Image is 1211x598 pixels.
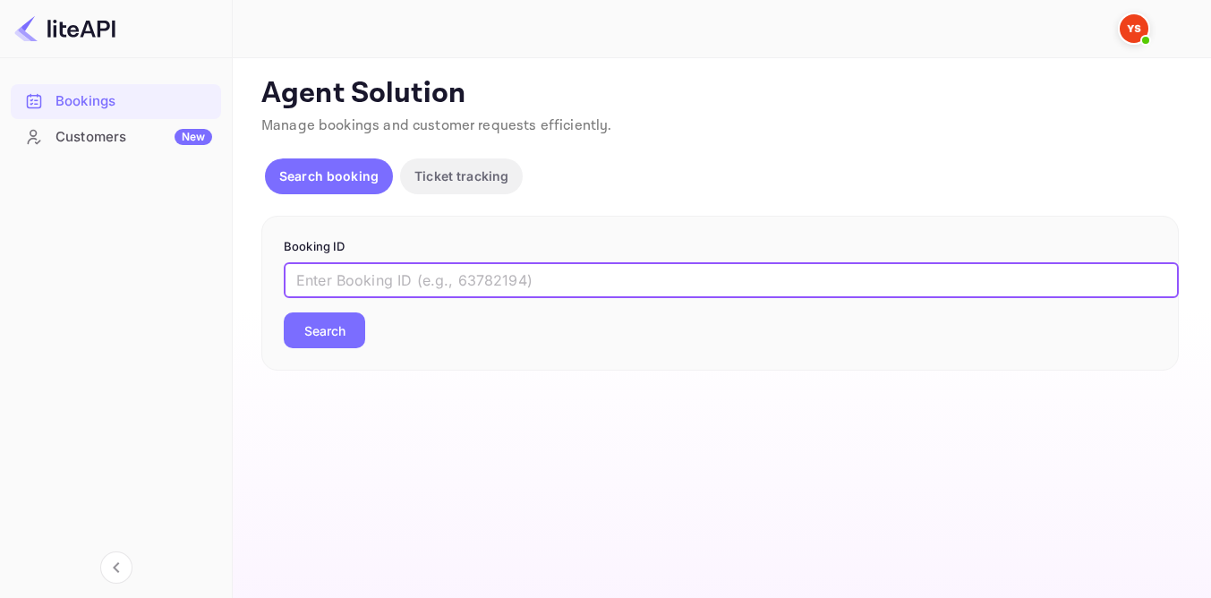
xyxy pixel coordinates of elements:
[11,120,221,155] div: CustomersNew
[55,127,212,148] div: Customers
[279,167,379,185] p: Search booking
[284,262,1179,298] input: Enter Booking ID (e.g., 63782194)
[414,167,508,185] p: Ticket tracking
[261,116,612,135] span: Manage bookings and customer requests efficiently.
[284,312,365,348] button: Search
[1120,14,1148,43] img: Yandex Support
[100,551,132,584] button: Collapse navigation
[55,91,212,112] div: Bookings
[11,84,221,117] a: Bookings
[284,238,1156,256] p: Booking ID
[175,129,212,145] div: New
[11,84,221,119] div: Bookings
[11,120,221,153] a: CustomersNew
[14,14,115,43] img: LiteAPI logo
[261,76,1179,112] p: Agent Solution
